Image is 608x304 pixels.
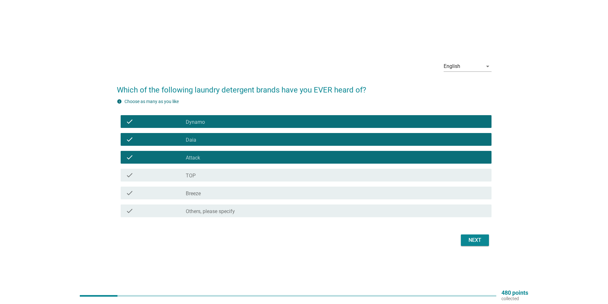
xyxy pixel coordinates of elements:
i: check [126,207,133,215]
label: Choose as many as you like [124,99,179,104]
i: check [126,118,133,125]
label: Dynamo [186,119,205,125]
label: Attack [186,155,200,161]
label: Others, please specify [186,208,235,215]
h2: Which of the following laundry detergent brands have you EVER heard of? [117,78,492,96]
i: info [117,99,122,104]
button: Next [461,234,489,246]
label: Breeze [186,190,201,197]
i: check [126,189,133,197]
i: check [126,153,133,161]
label: Daia [186,137,196,143]
i: arrow_drop_down [484,63,492,70]
i: check [126,171,133,179]
label: TOP [186,173,196,179]
div: English [444,63,460,69]
p: collected [501,296,528,301]
div: Next [466,236,484,244]
i: check [126,136,133,143]
p: 480 points [501,290,528,296]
